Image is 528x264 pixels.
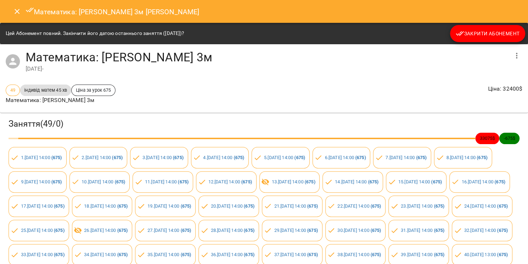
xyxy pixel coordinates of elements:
b: ( 675 ) [54,252,64,257]
b: ( 675 ) [416,155,426,160]
div: Цей Абонемент повний. Закінчити його датою останнього заняття ([DATE])? [6,27,184,40]
b: ( 675 ) [495,179,505,184]
b: ( 675 ) [54,228,64,233]
b: ( 675 ) [355,155,366,160]
b: ( 675 ) [371,228,381,233]
a: 24.[DATE] 14:00 (675) [464,203,508,209]
a: 16.[DATE] 14:00 (675) [461,179,505,184]
b: ( 675 ) [371,203,381,209]
b: ( 675 ) [244,252,254,257]
b: ( 675 ) [51,179,62,184]
b: ( 675 ) [431,179,442,184]
a: 30.[DATE] 14:00 (675) [337,228,381,233]
b: ( 675 ) [368,179,378,184]
b: ( 675 ) [173,155,183,160]
b: ( 675 ) [371,252,381,257]
a: 19.[DATE] 14:00 (675) [147,203,191,209]
b: ( 675 ) [497,203,508,209]
span: 33075 $ [475,135,499,142]
b: ( 675 ) [434,252,444,257]
a: 23.[DATE] 14:00 (675) [401,203,444,209]
a: 37.[DATE] 14:00 (675) [274,252,317,257]
b: ( 675 ) [305,179,315,184]
b: ( 675 ) [117,203,128,209]
span: -675 $ [499,135,519,142]
h3: Заняття ( 49 / 0 ) [9,118,519,130]
a: 32.[DATE] 14:00 (675) [464,228,508,233]
b: ( 675 ) [434,203,444,209]
b: ( 675 ) [477,155,487,160]
a: 40.[DATE] 13:00 (675) [464,252,508,257]
b: ( 675 ) [117,252,128,257]
b: ( 675 ) [497,228,508,233]
a: 10.[DATE] 14:00 (675) [82,179,125,184]
b: ( 675 ) [434,228,444,233]
b: ( 675 ) [180,203,191,209]
b: ( 675 ) [234,155,244,160]
a: 14.[DATE] 14:00 (675) [335,179,378,184]
b: ( 675 ) [112,155,123,160]
b: ( 675 ) [180,228,191,233]
a: 1.[DATE] 14:00 (675) [21,155,62,160]
b: ( 675 ) [180,252,191,257]
a: 20.[DATE] 14:00 (675) [211,203,254,209]
a: 26.[DATE] 14:00 (675) [84,228,128,233]
a: 27.[DATE] 14:00 (675) [147,228,191,233]
b: ( 675 ) [244,203,254,209]
a: 39.[DATE] 14:00 (675) [401,252,444,257]
h4: Математика: [PERSON_NAME] 3м [26,50,508,65]
a: 38.[DATE] 14:00 (675) [337,252,381,257]
h6: Математика: [PERSON_NAME] 3м [PERSON_NAME] [26,6,200,17]
span: 49 [6,87,20,93]
b: ( 675 ) [244,228,254,233]
button: Закрити Абонемент [450,25,525,42]
b: ( 675 ) [117,228,128,233]
a: 34.[DATE] 14:00 (675) [84,252,128,257]
b: ( 675 ) [178,179,188,184]
a: 31.[DATE] 14:00 (675) [401,228,444,233]
a: 7.[DATE] 14:00 (675) [385,155,426,160]
p: Математика: [PERSON_NAME] 3м [6,96,115,105]
div: [DATE] - [26,65,508,73]
a: 15.[DATE] 14:00 (675) [398,179,442,184]
b: ( 675 ) [307,228,318,233]
b: ( 675 ) [115,179,125,184]
a: 17.[DATE] 14:00 (675) [21,203,64,209]
a: 2.[DATE] 14:00 (675) [82,155,123,160]
span: Закрити Абонемент [456,29,519,38]
b: ( 675 ) [241,179,252,184]
a: 18.[DATE] 14:00 (675) [84,203,128,209]
b: ( 675 ) [307,203,318,209]
b: ( 675 ) [307,252,318,257]
b: ( 675 ) [497,252,508,257]
a: 6.[DATE] 14:00 (675) [325,155,366,160]
a: 9.[DATE] 14:00 (675) [21,179,62,184]
a: 3.[DATE] 14:00 (675) [143,155,183,160]
button: Close [9,3,26,20]
b: ( 675 ) [51,155,62,160]
a: 4.[DATE] 14:00 (675) [203,155,244,160]
a: 33.[DATE] 14:00 (675) [21,252,64,257]
b: ( 675 ) [294,155,305,160]
a: 29.[DATE] 14:00 (675) [274,228,317,233]
span: індивід матем 45 хв [20,87,71,93]
a: 22.[DATE] 14:00 (675) [337,203,381,209]
a: 25.[DATE] 14:00 (675) [21,228,64,233]
a: 13.[DATE] 14:00 (675) [271,179,315,184]
a: 12.[DATE] 14:00 (675) [208,179,252,184]
a: 35.[DATE] 14:00 (675) [147,252,191,257]
p: Ціна : 32400 $ [488,85,522,93]
a: 36.[DATE] 14:00 (675) [211,252,254,257]
a: 21.[DATE] 14:00 (675) [274,203,317,209]
a: 28.[DATE] 14:00 (675) [211,228,254,233]
b: ( 675 ) [54,203,64,209]
a: 8.[DATE] 14:00 (675) [446,155,487,160]
a: 11.[DATE] 14:00 (675) [145,179,188,184]
span: Ціна за урок 675 [72,87,115,93]
a: 5.[DATE] 14:00 (675) [264,155,305,160]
